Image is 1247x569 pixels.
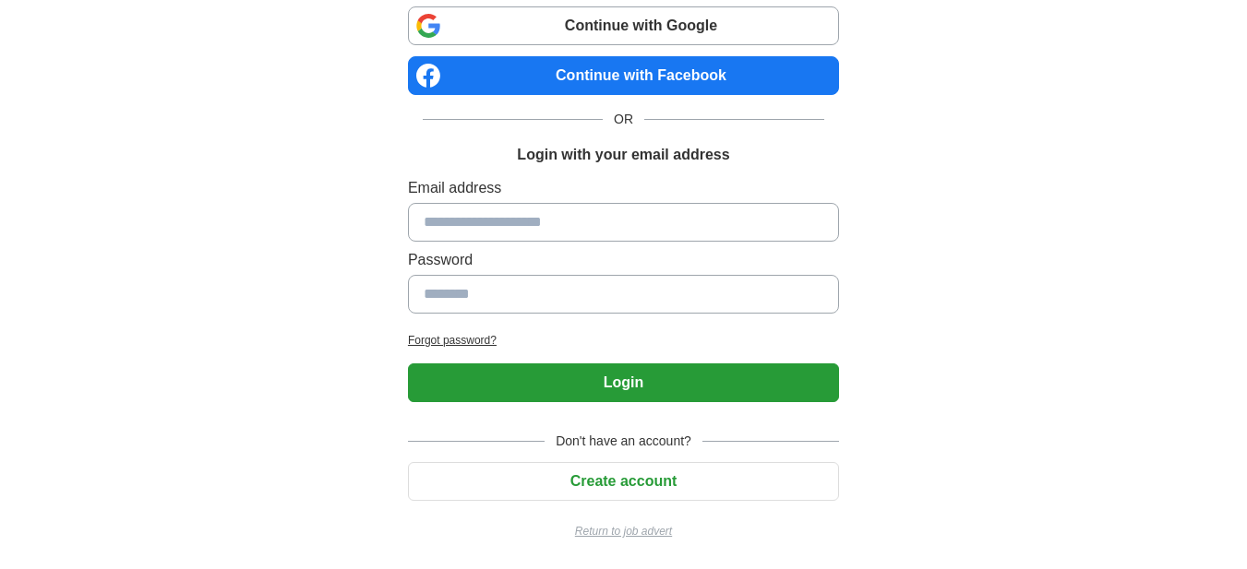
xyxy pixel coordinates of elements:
[408,177,839,199] label: Email address
[408,56,839,95] a: Continue with Facebook
[408,473,839,489] a: Create account
[408,462,839,501] button: Create account
[408,249,839,271] label: Password
[408,6,839,45] a: Continue with Google
[517,144,729,166] h1: Login with your email address
[408,332,839,349] a: Forgot password?
[603,110,644,129] span: OR
[408,523,839,539] a: Return to job advert
[408,363,839,402] button: Login
[545,432,702,451] span: Don't have an account?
